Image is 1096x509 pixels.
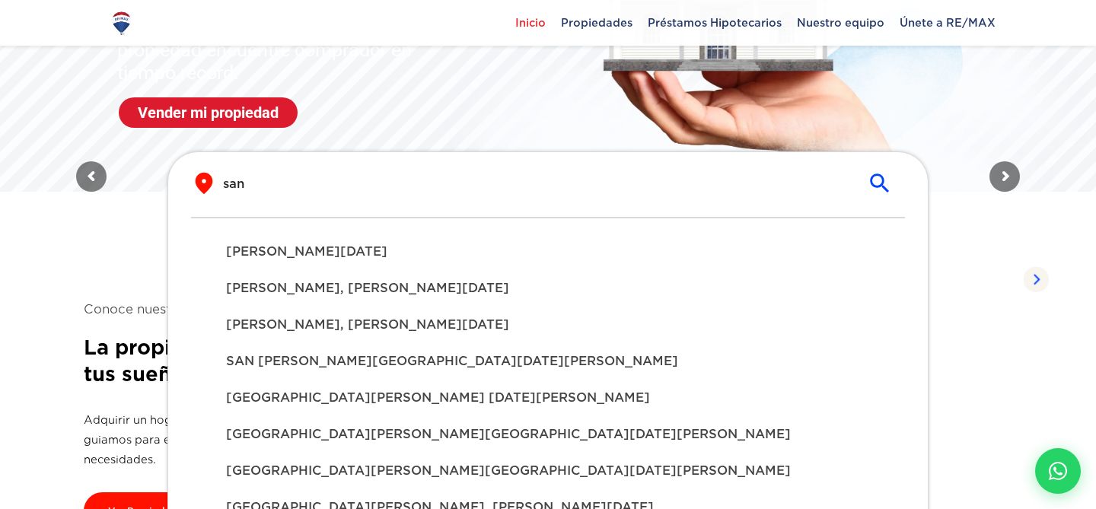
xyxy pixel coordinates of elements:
span: [GEOGRAPHIC_DATA][PERSON_NAME][GEOGRAPHIC_DATA][DATE][PERSON_NAME] [226,425,870,444]
span: [GEOGRAPHIC_DATA][PERSON_NAME][GEOGRAPHIC_DATA][DATE][PERSON_NAME] [226,462,870,480]
span: Propiedades [553,11,640,34]
img: Arrow Right [1023,266,1049,292]
img: Logo de REMAX [108,10,135,37]
input: Buscar propiedad por ciudad o sector [223,175,849,192]
div: [PERSON_NAME], [PERSON_NAME][DATE] [214,307,882,343]
div: [PERSON_NAME][DATE] [214,234,882,270]
div: [PERSON_NAME], [PERSON_NAME][DATE] [214,270,882,307]
span: Inicio [508,11,553,34]
div: SAN [PERSON_NAME][GEOGRAPHIC_DATA][DATE][PERSON_NAME] [214,343,882,380]
div: [GEOGRAPHIC_DATA][PERSON_NAME] [DATE][PERSON_NAME] [214,380,882,416]
span: [PERSON_NAME], [PERSON_NAME][DATE] [226,279,870,297]
span: Nuestro equipo [789,11,892,34]
p: Adquirir un hogar o propiedad es más fácil con la asesoría adecuada. Te guiamos para encontrar op... [84,410,510,469]
span: Préstamos Hipotecarios [640,11,789,34]
span: Propiedades listadas [897,262,1023,296]
h2: La propiedad perfecta en la ciudad de tus sueños [84,334,510,387]
span: [PERSON_NAME], [PERSON_NAME][DATE] [226,316,870,334]
span: Conoce nuestro alcance [84,300,510,319]
div: [GEOGRAPHIC_DATA][PERSON_NAME][GEOGRAPHIC_DATA][DATE][PERSON_NAME] [214,453,882,489]
span: Únete a RE/MAX [892,11,1003,34]
a: Vender mi propiedad [119,97,298,128]
span: SAN [PERSON_NAME][GEOGRAPHIC_DATA][DATE][PERSON_NAME] [226,352,870,371]
span: [GEOGRAPHIC_DATA][PERSON_NAME] [DATE][PERSON_NAME] [226,389,870,407]
div: [GEOGRAPHIC_DATA][PERSON_NAME][GEOGRAPHIC_DATA][DATE][PERSON_NAME] [214,416,882,453]
span: [PERSON_NAME][DATE] [226,243,870,261]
